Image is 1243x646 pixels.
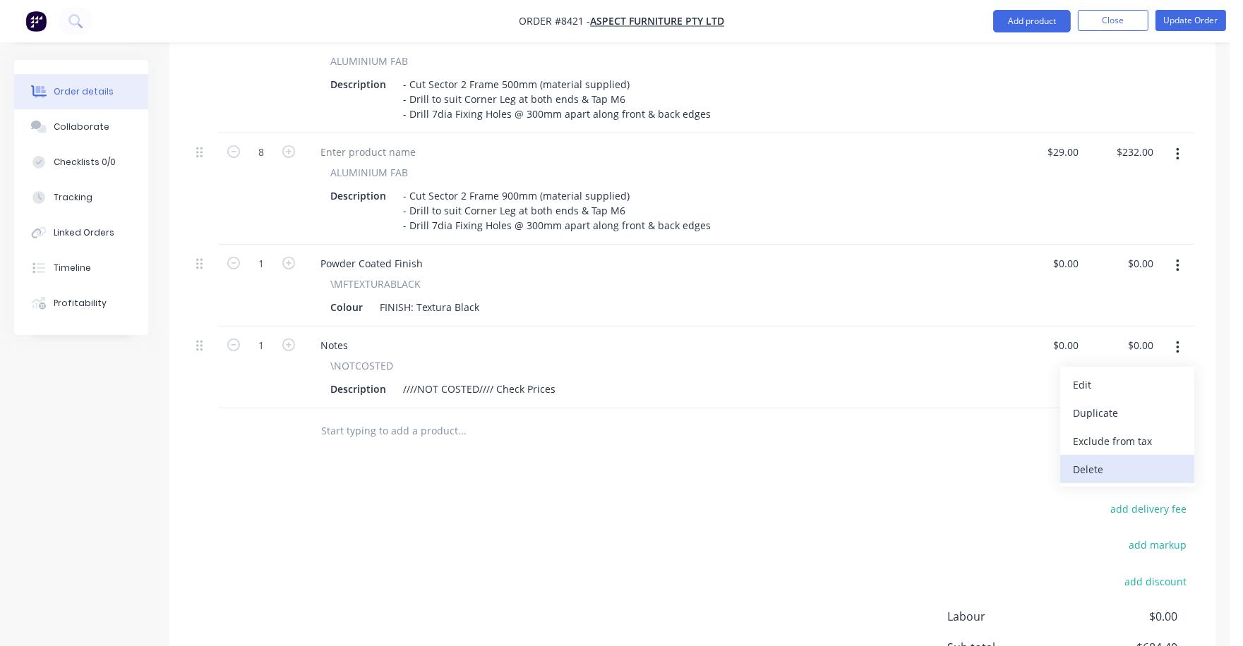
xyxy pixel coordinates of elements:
span: Order #8421 - [519,15,590,28]
div: Description [325,74,392,95]
img: Factory [25,11,47,32]
div: Collaborate [54,121,109,133]
div: - Cut Sector 2 Frame 500mm (material supplied) - Drill to suit Corner Leg at both ends & Tap M6 -... [397,74,716,124]
button: add markup [1122,535,1194,554]
button: Linked Orders [14,215,148,250]
span: \MFTEXTURABLACK [330,276,421,291]
div: Edit [1073,374,1182,395]
div: Tracking [54,191,92,204]
div: Duplicate [1073,403,1182,423]
div: Powder Coated Finish [309,253,434,274]
button: Update Order [1155,10,1226,31]
span: $0.00 [1073,608,1177,625]
span: \NOTCOSTED [330,358,393,373]
div: Exclude from tax [1073,431,1182,451]
button: Timeline [14,250,148,286]
button: Checklists 0/0 [14,145,148,180]
button: Profitability [14,286,148,321]
a: Aspect Furniture Pty Ltd [590,15,724,28]
div: Description [325,379,392,399]
div: Linked Orders [54,226,114,239]
span: Labour [947,608,1073,625]
div: Profitability [54,297,107,310]
div: ////NOT COSTED//// Check Prices [397,379,561,399]
button: Collaborate [14,109,148,145]
div: - Cut Sector 2 Frame 900mm (material supplied) - Drill to suit Corner Leg at both ends & Tap M6 -... [397,185,716,236]
div: Delete [1073,459,1182,480]
button: Order details [14,74,148,109]
div: Notes [309,335,359,355]
div: Description [325,185,392,206]
button: add delivery fee [1103,499,1194,518]
button: Add product [993,10,1071,32]
span: ALUMINIUM FAB [330,165,408,180]
input: Start typing to add a product... [320,417,603,445]
div: Colour [325,297,368,317]
div: FINISH: Textura Black [374,297,485,317]
button: Close [1078,10,1148,31]
div: Timeline [54,262,91,274]
button: add discount [1117,571,1194,590]
div: Checklists 0/0 [54,156,116,169]
span: ALUMINIUM FAB [330,54,408,68]
div: Order details [54,85,114,98]
button: Tracking [14,180,148,215]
